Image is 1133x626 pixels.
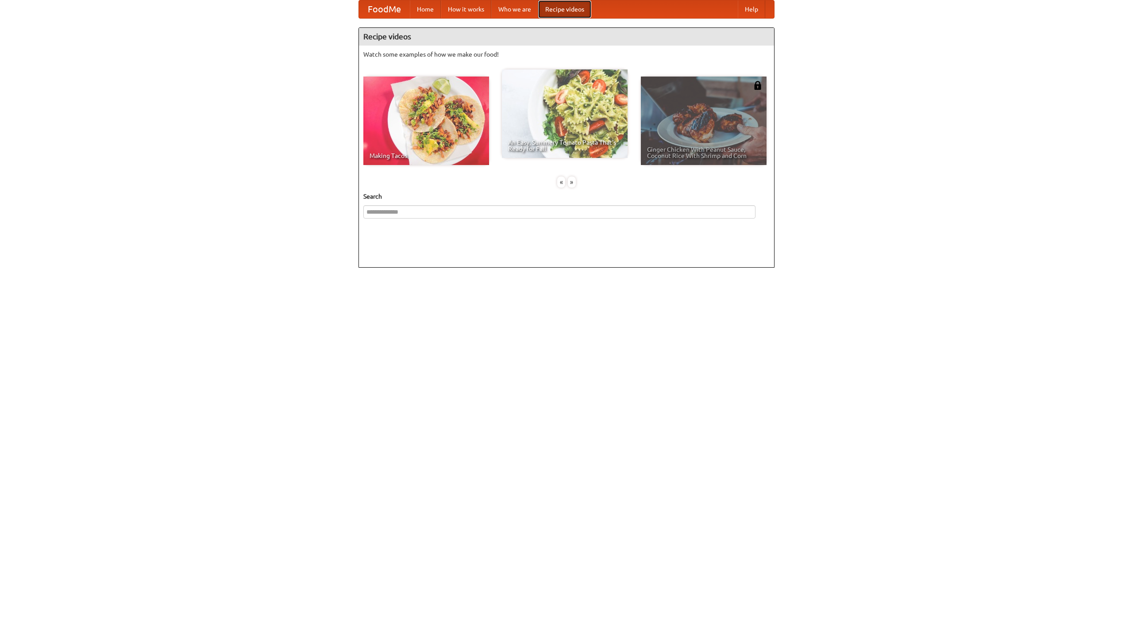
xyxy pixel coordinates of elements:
div: « [557,177,565,188]
img: 483408.png [753,81,762,90]
a: Making Tacos [363,77,489,165]
a: Help [738,0,765,18]
div: » [568,177,576,188]
a: An Easy, Summery Tomato Pasta That's Ready for Fall [502,69,628,158]
h4: Recipe videos [359,28,774,46]
span: Making Tacos [370,153,483,159]
a: Home [410,0,441,18]
h5: Search [363,192,770,201]
p: Watch some examples of how we make our food! [363,50,770,59]
a: How it works [441,0,491,18]
a: Recipe videos [538,0,591,18]
a: FoodMe [359,0,410,18]
span: An Easy, Summery Tomato Pasta That's Ready for Fall [508,139,621,152]
a: Who we are [491,0,538,18]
